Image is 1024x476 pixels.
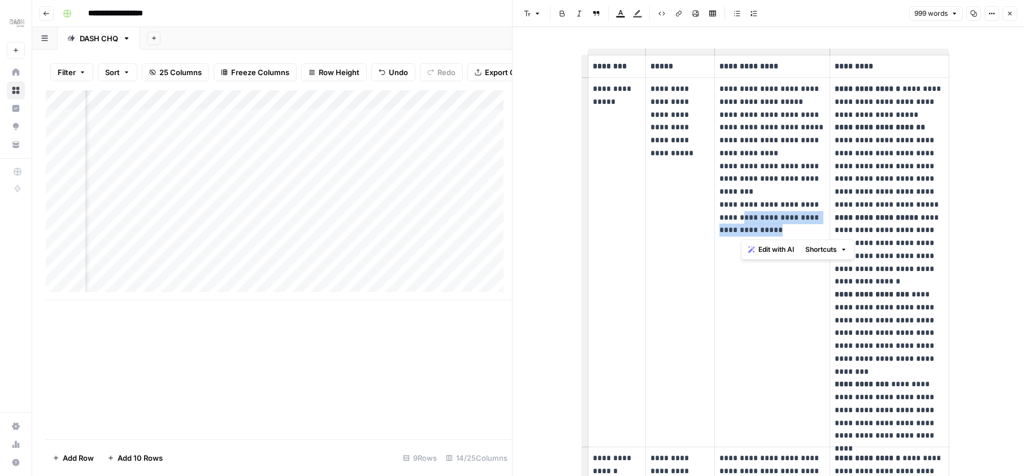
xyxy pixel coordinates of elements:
[58,67,76,78] span: Filter
[231,67,289,78] span: Freeze Columns
[301,63,367,81] button: Row Height
[7,117,25,136] a: Opportunities
[914,8,948,19] span: 999 words
[371,63,415,81] button: Undo
[214,63,297,81] button: Freeze Columns
[98,63,137,81] button: Sort
[7,9,25,37] button: Workspace: Dash
[744,242,799,257] button: Edit with AI
[7,435,25,453] a: Usage
[801,242,852,257] button: Shortcuts
[63,452,94,464] span: Add Row
[319,67,359,78] span: Row Height
[389,67,408,78] span: Undo
[105,67,120,78] span: Sort
[437,67,455,78] span: Redo
[7,13,27,33] img: Dash Logo
[485,67,525,78] span: Export CSV
[805,244,837,255] span: Shortcuts
[467,63,532,81] button: Export CSV
[398,449,441,467] div: 9 Rows
[7,81,25,99] a: Browse
[909,6,963,21] button: 999 words
[80,33,118,44] div: DASH CHQ
[441,449,512,467] div: 14/25 Columns
[46,449,101,467] button: Add Row
[58,27,140,50] a: DASH CHQ
[7,63,25,81] a: Home
[7,453,25,471] button: Help + Support
[101,449,170,467] button: Add 10 Rows
[420,63,463,81] button: Redo
[7,417,25,435] a: Settings
[7,136,25,154] a: Your Data
[118,452,163,464] span: Add 10 Rows
[159,67,202,78] span: 25 Columns
[50,63,93,81] button: Filter
[758,244,794,255] span: Edit with AI
[7,99,25,117] a: Insights
[142,63,209,81] button: 25 Columns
